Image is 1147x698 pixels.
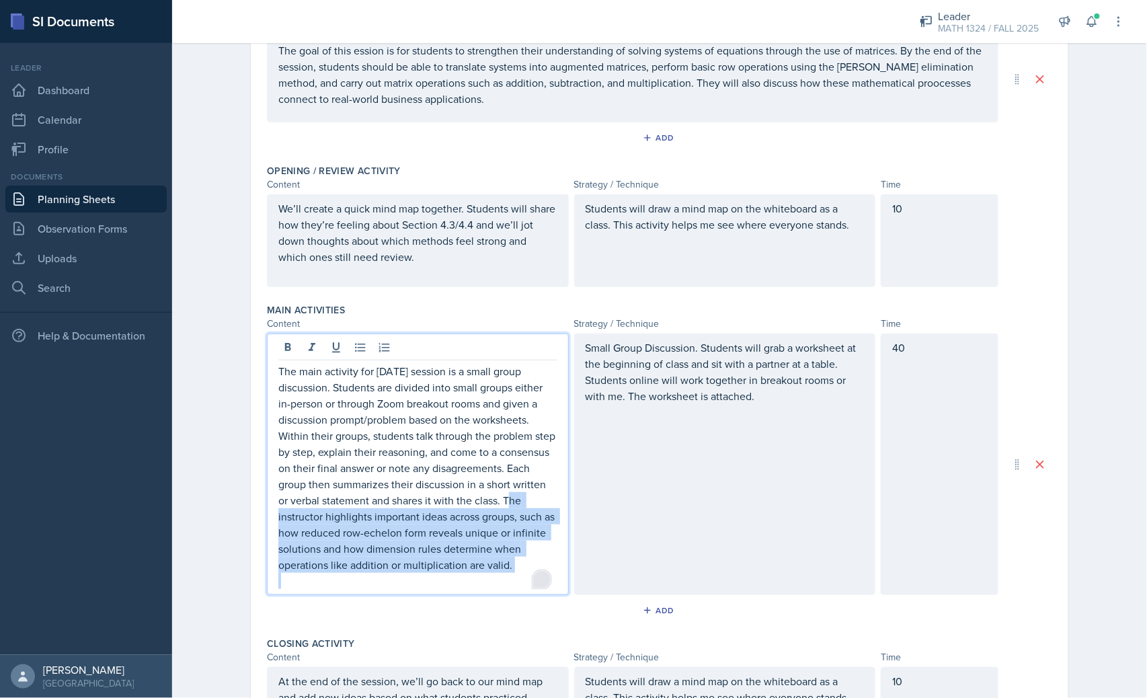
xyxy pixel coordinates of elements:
div: Strategy / Technique [574,317,876,331]
label: Opening / Review Activity [267,164,401,178]
a: Calendar [5,106,167,133]
p: 10 [892,200,987,217]
label: Main Activities [267,303,345,317]
label: Closing Activity [267,637,355,650]
p: 10 [892,673,987,689]
div: Content [267,178,569,192]
a: Dashboard [5,77,167,104]
div: Add [645,605,674,616]
div: Content [267,650,569,664]
a: Planning Sheets [5,186,167,212]
div: Help & Documentation [5,322,167,349]
div: Time [881,178,998,192]
div: Add [645,132,674,143]
a: Uploads [5,245,167,272]
div: To enrich screen reader interactions, please activate Accessibility in Grammarly extension settings [278,363,557,589]
div: Strategy / Technique [574,650,876,664]
div: Leader [939,8,1039,24]
div: MATH 1324 / FALL 2025 [939,22,1039,36]
a: Observation Forms [5,215,167,242]
p: The main activity for [DATE] session is a small group discussion. Students are divided into small... [278,363,557,573]
div: Strategy / Technique [574,178,876,192]
div: Documents [5,171,167,183]
div: Content [267,317,569,331]
button: Add [638,600,682,621]
div: [GEOGRAPHIC_DATA] [43,676,134,690]
p: Small Group Discussion. Students will grab a worksheet at the beginning of class and sit with a p... [586,340,865,404]
button: Add [638,128,682,148]
a: Search [5,274,167,301]
p: 40 [892,340,987,356]
a: Profile [5,136,167,163]
div: Time [881,650,998,664]
p: The goal of this ession is for students to strengthen their understanding of solving systems of e... [278,42,987,107]
div: Leader [5,62,167,74]
div: [PERSON_NAME] [43,663,134,676]
p: We’ll create a quick mind map together. Students will share how they’re feeling about Section 4.3... [278,200,557,265]
p: Students will draw a mind map on the whiteboard as a class. This activity helps me see where ever... [586,200,865,233]
div: Time [881,317,998,331]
